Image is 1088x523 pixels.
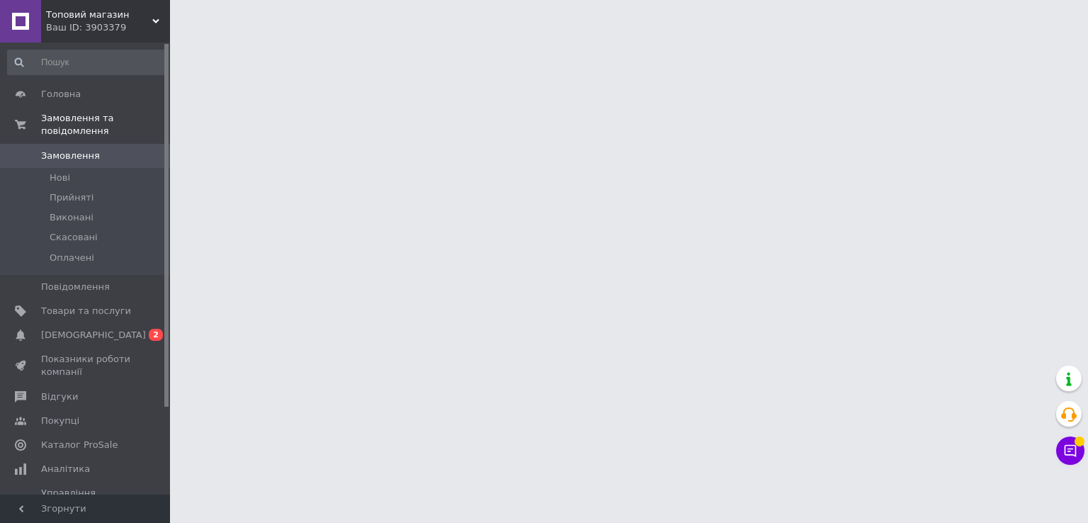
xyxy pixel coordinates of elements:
[41,390,78,403] span: Відгуки
[50,211,93,224] span: Виконані
[46,9,152,21] span: Топовий магазин
[1056,437,1084,465] button: Чат з покупцем
[41,329,146,342] span: [DEMOGRAPHIC_DATA]
[41,281,110,293] span: Повідомлення
[41,415,79,427] span: Покупці
[50,191,93,204] span: Прийняті
[41,112,170,137] span: Замовлення та повідомлення
[41,487,131,512] span: Управління сайтом
[41,353,131,378] span: Показники роботи компанії
[149,329,163,341] span: 2
[46,21,170,34] div: Ваш ID: 3903379
[50,252,94,264] span: Оплачені
[50,171,70,184] span: Нові
[41,463,90,476] span: Аналітика
[7,50,167,75] input: Пошук
[41,88,81,101] span: Головна
[41,439,118,451] span: Каталог ProSale
[50,231,98,244] span: Скасовані
[41,150,100,162] span: Замовлення
[41,305,131,317] span: Товари та послуги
